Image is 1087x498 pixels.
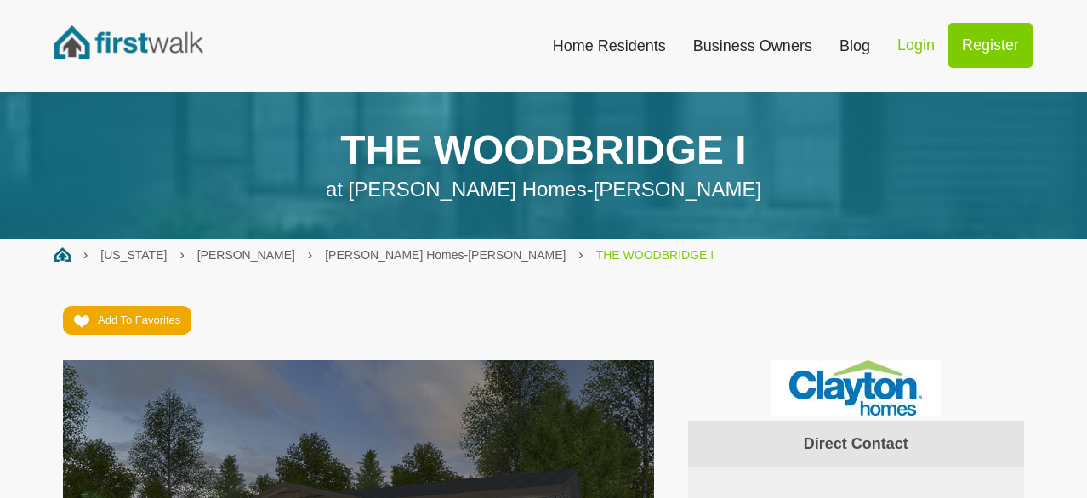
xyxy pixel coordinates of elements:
[54,126,1033,175] h1: THE WOODBRIDGE I
[948,23,1033,68] a: Register
[771,360,941,416] img: 19741-MED.jpg
[54,25,203,59] img: FirstWalk
[197,248,295,262] a: [PERSON_NAME]
[688,421,1025,467] h4: Direct Contact
[100,248,167,262] a: [US_STATE]
[326,178,761,201] span: at [PERSON_NAME] Homes-[PERSON_NAME]
[539,27,680,65] a: Home Residents
[680,27,826,65] a: Business Owners
[884,23,948,68] a: Login
[325,248,566,262] a: [PERSON_NAME] Homes-[PERSON_NAME]
[63,306,191,335] a: Add To Favorites
[826,27,884,65] a: Blog
[98,314,180,326] span: Add To Favorites
[596,248,714,262] a: THE WOODBRIDGE I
